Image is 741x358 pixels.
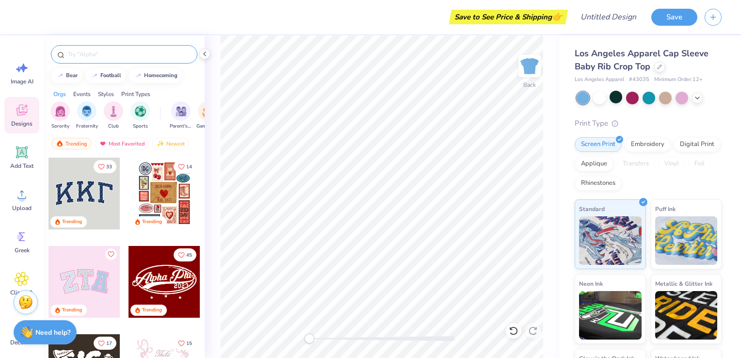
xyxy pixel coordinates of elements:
[55,106,66,117] img: Sorority Image
[100,73,121,78] div: football
[174,248,196,261] button: Like
[106,164,112,169] span: 33
[142,307,162,314] div: Trending
[655,204,676,214] span: Puff Ink
[575,48,709,72] span: Los Angeles Apparel Cap Sleeve Baby Rib Crop Top
[575,76,624,84] span: Los Angeles Apparel
[105,248,117,260] button: Like
[129,68,182,83] button: homecoming
[130,101,150,130] button: filter button
[99,140,107,147] img: most_fav.gif
[152,138,189,149] div: Newest
[53,90,66,98] div: Orgs
[134,73,142,79] img: trend_line.gif
[174,337,196,350] button: Like
[202,106,213,117] img: Game Day Image
[654,76,703,84] span: Minimum Order: 12 +
[35,328,70,337] strong: Need help?
[579,216,642,265] img: Standard
[575,176,622,191] div: Rhinestones
[62,218,82,226] div: Trending
[579,204,605,214] span: Standard
[174,160,196,173] button: Like
[62,307,82,314] div: Trending
[85,68,126,83] button: football
[104,101,123,130] button: filter button
[135,106,146,117] img: Sports Image
[186,341,192,346] span: 15
[76,101,98,130] button: filter button
[196,123,219,130] span: Game Day
[674,137,721,152] div: Digital Print
[575,137,622,152] div: Screen Print
[170,101,192,130] button: filter button
[625,137,671,152] div: Embroidery
[51,138,92,149] div: Trending
[655,278,712,289] span: Metallic & Glitter Ink
[616,157,655,171] div: Transfers
[76,123,98,130] span: Fraternity
[575,157,613,171] div: Applique
[73,90,91,98] div: Events
[186,164,192,169] span: 14
[98,90,114,98] div: Styles
[575,118,722,129] div: Print Type
[104,101,123,130] div: filter for Club
[108,106,119,117] img: Club Image
[655,216,718,265] img: Puff Ink
[81,106,92,117] img: Fraternity Image
[651,9,697,26] button: Save
[196,101,219,130] button: filter button
[305,334,314,343] div: Accessibility label
[94,160,116,173] button: Like
[451,10,565,24] div: Save to See Price & Shipping
[579,291,642,340] img: Neon Ink
[196,101,219,130] div: filter for Game Day
[688,157,711,171] div: Foil
[108,123,119,130] span: Club
[106,341,112,346] span: 17
[94,337,116,350] button: Like
[51,68,82,83] button: bear
[67,49,191,59] input: Try "Alpha"
[56,140,64,147] img: trending.gif
[523,81,536,89] div: Back
[552,11,563,22] span: 👉
[573,7,644,27] input: Untitled Design
[157,140,164,147] img: newest.gif
[10,162,33,170] span: Add Text
[629,76,649,84] span: # 43035
[186,253,192,258] span: 45
[121,90,150,98] div: Print Types
[95,138,149,149] div: Most Favorited
[11,120,32,128] span: Designs
[91,73,98,79] img: trend_line.gif
[133,123,148,130] span: Sports
[658,157,685,171] div: Vinyl
[15,246,30,254] span: Greek
[520,56,539,76] img: Back
[50,101,70,130] div: filter for Sorority
[51,123,69,130] span: Sorority
[144,73,177,78] div: homecoming
[130,101,150,130] div: filter for Sports
[76,101,98,130] div: filter for Fraternity
[176,106,187,117] img: Parent's Weekend Image
[11,78,33,85] span: Image AI
[170,123,192,130] span: Parent's Weekend
[170,101,192,130] div: filter for Parent's Weekend
[655,291,718,340] img: Metallic & Glitter Ink
[6,289,38,304] span: Clipart & logos
[56,73,64,79] img: trend_line.gif
[50,101,70,130] button: filter button
[579,278,603,289] span: Neon Ink
[12,204,32,212] span: Upload
[10,339,33,346] span: Decorate
[142,218,162,226] div: Trending
[66,73,78,78] div: bear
